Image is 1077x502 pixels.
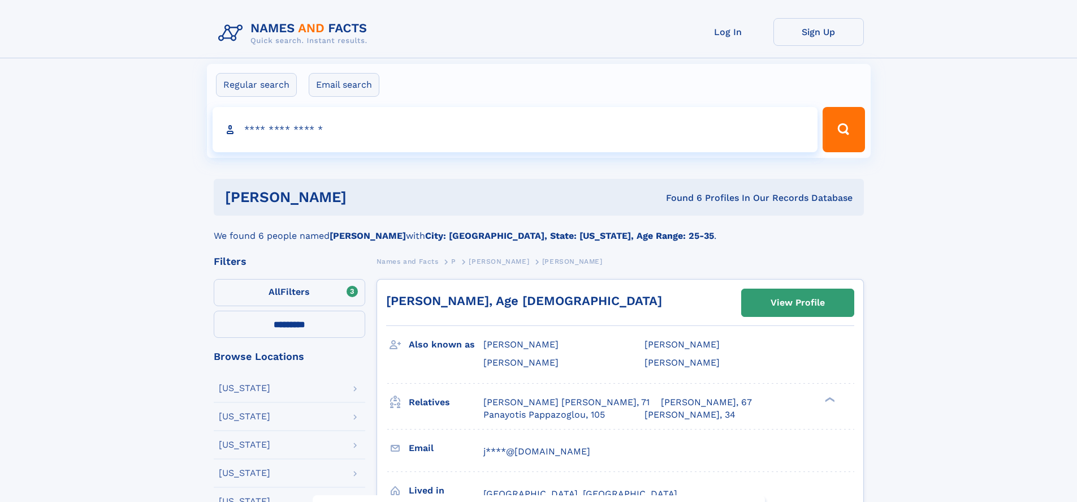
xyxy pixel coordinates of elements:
[330,230,406,241] b: [PERSON_NAME]
[661,396,752,409] a: [PERSON_NAME], 67
[469,254,529,268] a: [PERSON_NAME]
[214,351,365,362] div: Browse Locations
[683,18,773,46] a: Log In
[216,73,297,97] label: Regular search
[771,290,825,316] div: View Profile
[506,192,853,204] div: Found 6 Profiles In Our Records Database
[469,258,529,265] span: [PERSON_NAME]
[483,488,677,499] span: [GEOGRAPHIC_DATA], [GEOGRAPHIC_DATA]
[213,107,818,152] input: search input
[225,190,507,204] h1: [PERSON_NAME]
[409,335,483,354] h3: Also known as
[645,339,720,350] span: [PERSON_NAME]
[425,230,714,241] b: City: [GEOGRAPHIC_DATA], State: [US_STATE], Age Range: 25-35
[409,481,483,500] h3: Lived in
[822,396,836,403] div: ❯
[214,279,365,306] label: Filters
[645,357,720,368] span: [PERSON_NAME]
[542,258,603,265] span: [PERSON_NAME]
[269,286,280,297] span: All
[409,393,483,412] h3: Relatives
[377,254,439,268] a: Names and Facts
[214,256,365,267] div: Filters
[386,294,662,308] a: [PERSON_NAME], Age [DEMOGRAPHIC_DATA]
[219,412,270,421] div: [US_STATE]
[483,339,559,350] span: [PERSON_NAME]
[645,409,736,421] a: [PERSON_NAME], 34
[483,357,559,368] span: [PERSON_NAME]
[773,18,864,46] a: Sign Up
[483,396,650,409] a: [PERSON_NAME] [PERSON_NAME], 71
[219,440,270,449] div: [US_STATE]
[451,254,456,268] a: P
[214,216,864,243] div: We found 6 people named with .
[214,18,377,49] img: Logo Names and Facts
[309,73,379,97] label: Email search
[219,384,270,393] div: [US_STATE]
[219,469,270,478] div: [US_STATE]
[451,258,456,265] span: P
[823,107,864,152] button: Search Button
[483,409,605,421] a: Panayotis Pappazoglou, 105
[409,439,483,458] h3: Email
[742,289,854,316] a: View Profile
